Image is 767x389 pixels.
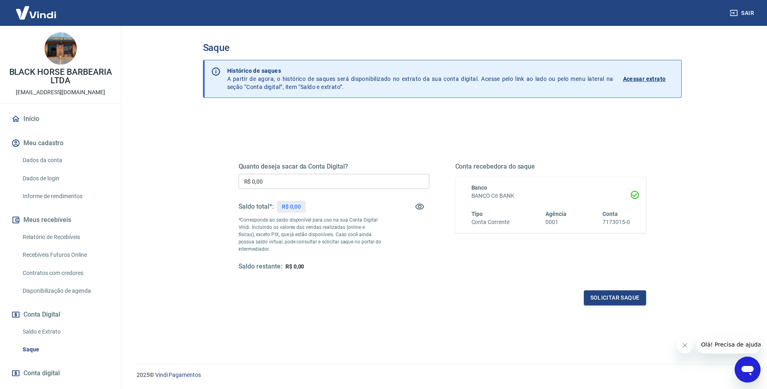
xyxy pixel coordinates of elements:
[602,211,618,217] span: Conta
[19,229,111,245] a: Relatório de Recebíveis
[239,262,282,271] h5: Saldo restante:
[16,88,105,97] p: [EMAIL_ADDRESS][DOMAIN_NAME]
[239,203,274,211] h5: Saldo total*:
[19,323,111,340] a: Saldo e Extrato
[10,211,111,229] button: Meus recebíveis
[19,265,111,281] a: Contratos com credores
[471,211,483,217] span: Tipo
[239,163,429,171] h5: Quanto deseja sacar da Conta Digital?
[471,218,509,226] h6: Conta Corrente
[623,75,666,83] p: Acessar extrato
[677,337,693,353] iframe: Fechar mensagem
[203,42,682,53] h3: Saque
[10,0,62,25] img: Vindi
[471,184,488,191] span: Banco
[455,163,646,171] h5: Conta recebedora do saque
[227,67,613,91] p: A partir de agora, o histórico de saques será disponibilizado no extrato da sua conta digital. Ac...
[10,134,111,152] button: Meu cadastro
[623,67,675,91] a: Acessar extrato
[23,368,60,379] span: Conta digital
[545,218,566,226] h6: 0001
[5,6,68,12] span: Olá! Precisa de ajuda?
[239,216,382,253] p: *Corresponde ao saldo disponível para uso na sua Conta Digital Vindi. Incluindo os valores das ve...
[471,192,630,200] h6: BANCO C6 BANK
[10,306,111,323] button: Conta Digital
[19,152,111,169] a: Dados da conta
[19,170,111,187] a: Dados de login
[696,336,761,353] iframe: Mensagem da empresa
[602,218,630,226] h6: 7173015-0
[10,110,111,128] a: Início
[728,6,757,21] button: Sair
[10,364,111,382] a: Conta digital
[19,341,111,358] a: Saque
[285,263,304,270] span: R$ 0,00
[155,372,201,378] a: Vindi Pagamentos
[44,32,77,65] img: 766f379b-e7fa-49f7-b092-10fba0f56132.jpeg
[19,188,111,205] a: Informe de rendimentos
[19,247,111,263] a: Recebíveis Futuros Online
[584,290,646,305] button: Solicitar saque
[227,67,613,75] p: Histórico de saques
[735,357,761,383] iframe: Botão para abrir a janela de mensagens
[137,371,748,379] p: 2025 ©
[19,283,111,299] a: Disponibilização de agenda
[282,203,301,211] p: R$ 0,00
[545,211,566,217] span: Agência
[6,68,114,85] p: BLACK HORSE BARBEARIA LTDA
